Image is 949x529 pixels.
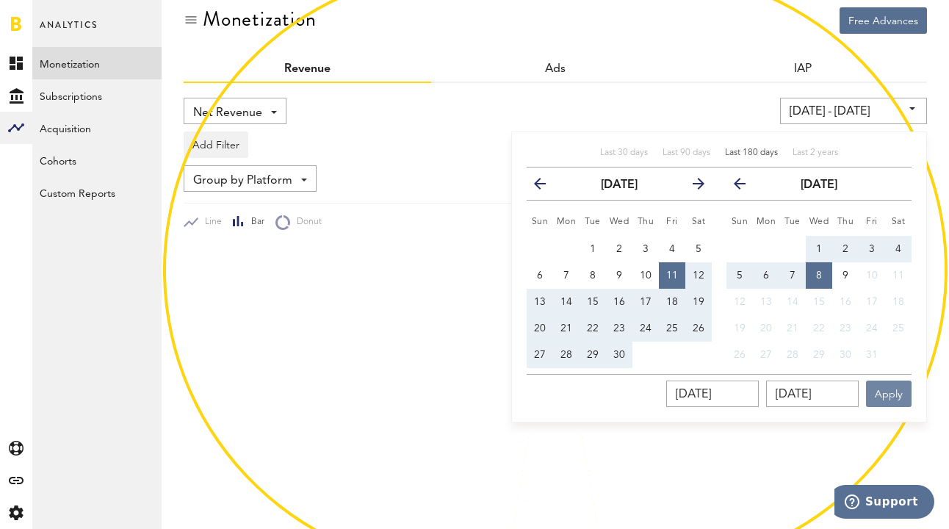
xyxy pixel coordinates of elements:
[692,217,706,226] small: Saturday
[734,297,746,307] span: 12
[284,63,331,75] a: Revenue
[832,342,859,368] button: 30
[632,289,659,315] button: 17
[726,262,753,289] button: 5
[32,47,162,79] a: Monetization
[580,236,606,262] button: 1
[560,350,572,360] span: 28
[794,63,812,75] a: IAP
[587,350,599,360] span: 29
[537,270,543,281] span: 6
[779,262,806,289] button: 7
[613,323,625,334] span: 23
[545,63,566,75] a: Ads
[840,323,851,334] span: 23
[669,244,675,254] span: 4
[560,323,572,334] span: 21
[580,262,606,289] button: 8
[527,342,553,368] button: 27
[553,342,580,368] button: 28
[766,381,859,407] input: __.__.____
[760,323,772,334] span: 20
[753,315,779,342] button: 20
[534,297,546,307] span: 13
[553,289,580,315] button: 14
[787,350,798,360] span: 28
[859,315,885,342] button: 24
[866,350,878,360] span: 31
[659,236,685,262] button: 4
[753,289,779,315] button: 13
[885,262,912,289] button: 11
[184,132,248,158] button: Add Filter
[693,323,704,334] span: 26
[784,217,801,226] small: Tuesday
[726,315,753,342] button: 19
[726,289,753,315] button: 12
[685,315,712,342] button: 26
[527,289,553,315] button: 13
[590,244,596,254] span: 1
[734,350,746,360] span: 26
[666,270,678,281] span: 11
[610,217,629,226] small: Wednesday
[892,217,906,226] small: Saturday
[585,217,601,226] small: Tuesday
[193,168,292,193] span: Group by Platform
[632,236,659,262] button: 3
[666,297,678,307] span: 18
[734,323,746,334] span: 19
[203,7,317,31] div: Monetization
[685,262,712,289] button: 12
[753,342,779,368] button: 27
[813,297,825,307] span: 15
[832,262,859,289] button: 9
[834,485,934,522] iframe: Opens a widget where you can find more information
[40,16,98,47] span: Analytics
[757,217,776,226] small: Monday
[725,148,778,157] span: Last 180 days
[787,297,798,307] span: 14
[859,236,885,262] button: 3
[606,342,632,368] button: 30
[832,289,859,315] button: 16
[859,342,885,368] button: 31
[806,315,832,342] button: 22
[640,323,652,334] span: 24
[290,216,322,228] span: Donut
[806,236,832,262] button: 1
[801,179,837,191] strong: [DATE]
[606,315,632,342] button: 23
[557,217,577,226] small: Monday
[737,270,743,281] span: 5
[32,176,162,209] a: Custom Reports
[685,236,712,262] button: 5
[885,236,912,262] button: 4
[666,381,759,407] input: __.__.____
[840,7,927,34] button: Free Advances
[806,289,832,315] button: 15
[842,270,848,281] span: 9
[532,217,549,226] small: Sunday
[666,217,678,226] small: Friday
[696,244,701,254] span: 5
[245,216,264,228] span: Bar
[693,297,704,307] span: 19
[553,262,580,289] button: 7
[793,148,838,157] span: Last 2 years
[600,148,648,157] span: Last 30 days
[866,270,878,281] span: 10
[560,297,572,307] span: 14
[659,315,685,342] button: 25
[892,297,904,307] span: 18
[632,315,659,342] button: 24
[638,217,654,226] small: Thursday
[866,381,912,407] button: Apply
[563,270,569,281] span: 7
[760,350,772,360] span: 27
[866,217,878,226] small: Friday
[842,244,848,254] span: 2
[527,262,553,289] button: 6
[859,289,885,315] button: 17
[198,216,222,228] span: Line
